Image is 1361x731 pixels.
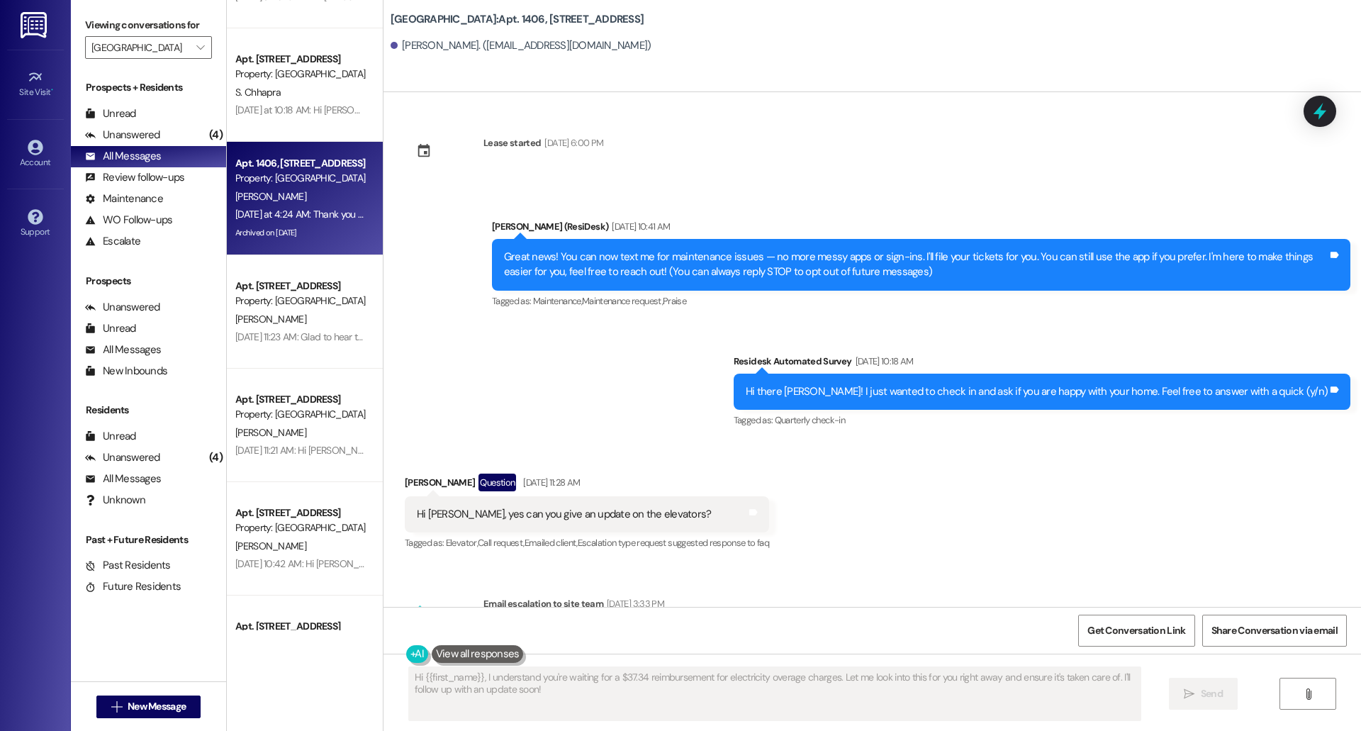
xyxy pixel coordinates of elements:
div: Prospects + Residents [71,80,226,95]
div: All Messages [85,342,161,357]
div: Tagged as: [405,532,769,553]
textarea: Hi {{first_name}}, I understand you're waiting for a $37.34 reimbursement for electricity overage... [409,667,1141,720]
span: Emailed client , [525,537,578,549]
div: Apt. [STREET_ADDRESS] [235,506,366,520]
div: [DATE] 11:23 AM: Glad to hear that! Have a wonderful [PERSON_NAME]! [235,330,524,343]
div: [DATE] 10:41 AM [608,219,670,234]
div: Question [478,474,516,491]
div: Property: [GEOGRAPHIC_DATA] [235,171,366,186]
b: [GEOGRAPHIC_DATA]: Apt. 1406, [STREET_ADDRESS] [391,12,644,27]
div: Unread [85,429,136,444]
div: [PERSON_NAME]. ([EMAIL_ADDRESS][DOMAIN_NAME]) [391,38,651,53]
div: Past + Future Residents [71,532,226,547]
div: Maintenance [85,191,163,206]
div: Tagged as: [492,291,1350,311]
a: Support [7,205,64,243]
span: [PERSON_NAME] [235,540,306,552]
i:  [196,42,204,53]
span: [PERSON_NAME] [235,426,306,439]
span: Praise [663,295,686,307]
div: Property: [GEOGRAPHIC_DATA] [235,520,366,535]
label: Viewing conversations for [85,14,212,36]
div: [PERSON_NAME] (ResiDesk) [492,219,1350,239]
div: Apt. [STREET_ADDRESS] [235,279,366,294]
span: Elevator , [446,537,478,549]
button: Share Conversation via email [1202,615,1347,647]
input: All communities [91,36,189,59]
div: Future Residents [85,579,181,594]
span: Quarterly check-in [775,414,845,426]
div: WO Follow-ups [85,213,172,228]
div: [DATE] 3:33 PM [603,596,664,611]
span: Call request , [478,537,525,549]
div: Property: [GEOGRAPHIC_DATA] [235,294,366,308]
a: Account [7,135,64,174]
div: All Messages [85,471,161,486]
div: [DATE] 6:00 PM [541,135,603,150]
div: New Inbounds [85,364,167,379]
div: (4) [206,447,226,469]
button: Send [1169,678,1238,710]
span: [PERSON_NAME] [235,313,306,325]
button: Get Conversation Link [1078,615,1194,647]
button: New Message [96,696,201,718]
a: Site Visit • [7,65,64,104]
div: [DATE] 11:28 AM [520,475,580,490]
span: Get Conversation Link [1087,623,1185,638]
div: All Messages [85,149,161,164]
div: Great news! You can now text me for maintenance issues — no more messy apps or sign-ins. I'll fil... [504,250,1328,280]
div: Unread [85,321,136,336]
div: Apt. [STREET_ADDRESS] [235,52,366,67]
span: • [51,85,53,95]
div: [DATE] at 4:24 AM: Thank you for your message. Our offices are currently closed, but we will cont... [235,208,1106,221]
i:  [1184,688,1194,700]
div: Residesk Automated Survey [734,354,1350,374]
div: Lease started [483,135,542,150]
span: Maintenance , [533,295,582,307]
span: Maintenance request , [582,295,663,307]
div: Apt. 1406, [STREET_ADDRESS] [235,156,366,171]
div: Property: [GEOGRAPHIC_DATA] [235,67,366,82]
div: Property: [GEOGRAPHIC_DATA] [235,407,366,422]
div: Email escalation to site team [483,596,945,616]
span: [PERSON_NAME] [235,190,306,203]
img: ResiDesk Logo [21,12,50,38]
div: Escalate [85,234,140,249]
span: New Message [128,699,186,714]
div: Archived on [DATE] [234,224,368,242]
div: Unanswered [85,450,160,465]
div: Unknown [85,493,145,508]
div: Residents [71,403,226,418]
div: Prospects [71,274,226,289]
div: [PERSON_NAME] [405,474,769,496]
i:  [111,701,122,713]
span: Share Conversation via email [1211,623,1338,638]
div: Apt. [STREET_ADDRESS] [235,619,366,634]
div: Past Residents [85,558,171,573]
div: Tagged as: [734,410,1350,430]
div: (4) [206,124,226,146]
div: Unanswered [85,300,160,315]
div: [DATE] 10:18 AM [852,354,914,369]
div: [DATE] at 10:18 AM: Hi [PERSON_NAME]! I'm checking in on your latest work order (Living Room: Win... [235,104,1071,116]
div: Unanswered [85,128,160,143]
span: S. Chhapra [235,86,281,99]
div: Hi [PERSON_NAME], yes can you give an update on the elevators? [417,507,712,522]
div: Hi there [PERSON_NAME]! I just wanted to check in and ask if you are happy with your home. Feel f... [746,384,1328,399]
i:  [1303,688,1314,700]
div: Review follow-ups [85,170,184,185]
span: Send [1201,686,1223,701]
span: Escalation type request suggested response to faq [578,537,769,549]
div: Apt. [STREET_ADDRESS] [235,392,366,407]
div: Unread [85,106,136,121]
